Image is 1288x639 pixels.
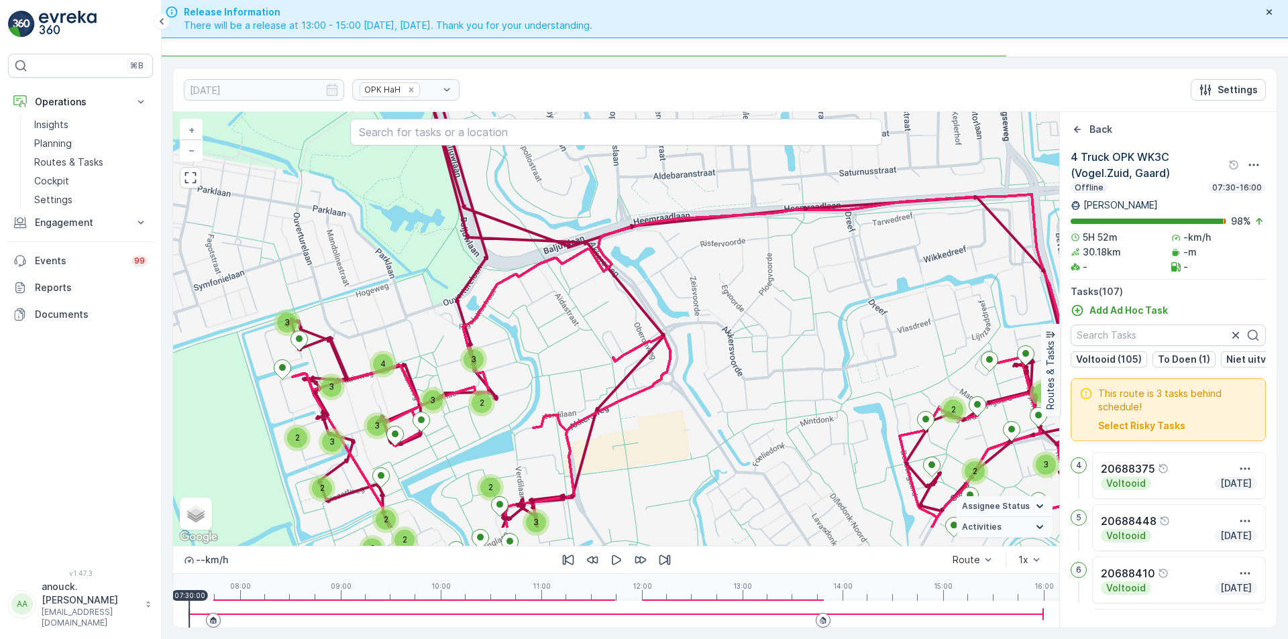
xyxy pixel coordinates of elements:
p: 5H 52m [1083,231,1118,244]
button: Voltooid (105) [1071,351,1147,367]
button: Settings [1191,79,1266,101]
p: [PERSON_NAME] [1083,198,1158,212]
p: anouck.[PERSON_NAME] [42,580,138,607]
span: 2 [973,466,977,476]
span: There will be a release at 13:00 - 15:00 [DATE], [DATE]. Thank you for your understanding. [184,19,592,32]
img: logo [8,11,35,38]
div: 2 [372,506,399,533]
div: Route [953,555,980,565]
input: Search for tasks or a location [350,119,882,146]
a: Layers [181,499,211,528]
span: This route is 3 tasks behind schedule! [1098,387,1257,414]
div: Help Tooltip Icon [1158,568,1169,579]
p: Voltooid [1105,529,1147,542]
p: -km/h [1183,231,1211,244]
p: 99 [134,255,145,266]
div: Help Tooltip Icon [1158,463,1169,474]
span: Release Information [184,5,592,19]
p: 4 [1076,460,1082,471]
div: 3 [364,412,390,439]
p: Tasks ( 107 ) [1071,285,1266,298]
p: Operations [35,95,126,109]
p: Events [35,254,123,268]
p: -m [1183,245,1197,259]
div: 3 [318,373,345,400]
p: 20688410 [1101,565,1155,581]
p: 16:00 [1034,582,1054,590]
div: 2 [468,390,495,416]
a: Documents [8,301,153,328]
a: Zoom Out [181,140,201,160]
p: 09:00 [331,582,352,590]
div: 3 [274,309,301,336]
img: logo_light-DOdMpM7g.png [39,11,97,38]
p: Documents [35,308,148,321]
span: 3 [1040,388,1046,398]
summary: Activities [957,517,1053,538]
div: 2 [284,424,311,451]
p: Insights [34,118,68,131]
a: Reports [8,274,153,301]
div: Help Tooltip Icon [1159,516,1170,526]
span: 3 [329,382,334,392]
span: 3 [471,354,476,364]
p: Routes & Tasks [1044,341,1057,410]
span: − [189,144,195,156]
span: 2 [384,514,388,524]
p: 11:00 [533,582,551,590]
button: Operations [8,89,153,115]
p: Cockpit [34,174,69,188]
p: 15:00 [934,582,953,590]
a: Planning [29,134,153,153]
span: 2 [488,482,493,492]
p: Routes & Tasks [34,156,103,169]
div: Help Tooltip Icon [1228,160,1239,170]
button: Engagement [8,209,153,236]
p: ⌘B [130,60,144,71]
div: 2 [477,474,504,501]
p: Planning [34,137,72,150]
span: 2 [370,543,375,553]
div: 4 [370,351,396,377]
a: Settings [29,190,153,209]
button: Select Risky Tasks [1098,419,1185,432]
p: - [1183,260,1188,274]
button: To Doen (1) [1152,351,1216,367]
p: - [1083,260,1087,274]
p: To Doen (1) [1158,353,1210,366]
p: 13:00 [733,582,752,590]
div: 2 [309,475,335,502]
span: Activities [962,522,1002,532]
a: Insights [29,115,153,134]
div: 3 [523,509,549,536]
div: 3 [460,346,487,373]
p: 20688375 [1101,461,1155,477]
img: Google [176,528,221,546]
p: Settings [34,193,72,207]
span: v 1.47.3 [8,569,153,577]
p: 10:00 [431,582,451,590]
a: Zoom In [181,120,201,140]
p: 07:30:00 [174,591,205,599]
div: 3 [1032,451,1059,478]
span: 4 [380,359,386,369]
p: [DATE] [1219,477,1253,490]
a: Routes & Tasks [29,153,153,172]
span: 2 [480,398,484,408]
span: Assignee Status [962,501,1030,512]
p: [DATE] [1219,581,1253,595]
p: 5 [1076,512,1081,523]
span: 2 [320,483,325,493]
input: dd/mm/yyyy [184,79,344,101]
p: 4 Truck OPK WK3C (Vogel.Zuid, Gaard) [1071,149,1226,181]
p: 07:30-16:00 [1211,182,1263,193]
p: [EMAIL_ADDRESS][DOMAIN_NAME] [42,607,138,628]
p: 6 [1076,565,1081,575]
div: AA [11,593,33,615]
div: 3 [1030,380,1057,406]
input: Search Tasks [1071,325,1266,346]
span: 3 [374,420,380,430]
a: Cockpit [29,172,153,190]
p: -- km/h [196,553,228,567]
